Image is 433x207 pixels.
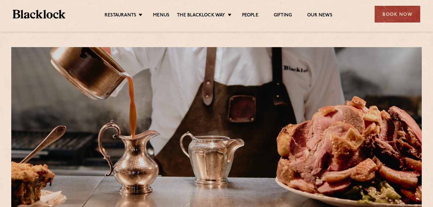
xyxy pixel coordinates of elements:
[375,6,420,22] div: Book Now
[153,12,169,19] a: Menus
[177,12,225,19] a: The Blacklock Way
[307,12,332,19] a: Our News
[274,12,292,19] a: Gifting
[105,12,136,19] a: Restaurants
[242,12,258,19] a: People
[13,10,65,19] img: BL_Textured_Logo-footer-cropped.svg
